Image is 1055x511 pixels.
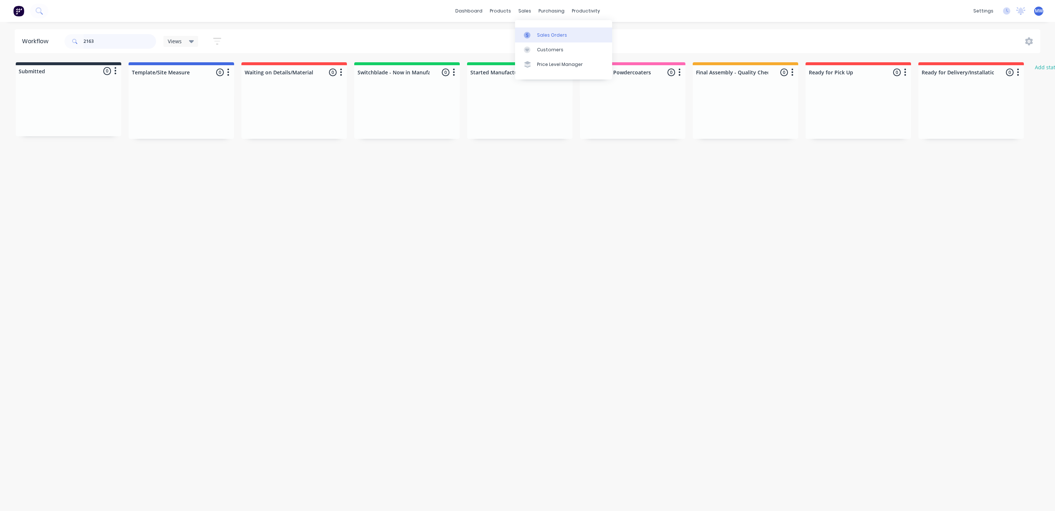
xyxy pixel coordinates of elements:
[970,5,997,16] div: settings
[568,5,604,16] div: productivity
[168,37,182,45] span: Views
[1035,8,1043,14] span: MW
[13,5,24,16] img: Factory
[22,37,52,46] div: Workflow
[537,47,563,53] div: Customers
[537,32,567,38] div: Sales Orders
[515,27,612,42] a: Sales Orders
[515,57,612,72] a: Price Level Manager
[452,5,486,16] a: dashboard
[537,61,583,68] div: Price Level Manager
[515,42,612,57] a: Customers
[535,5,568,16] div: purchasing
[486,5,515,16] div: products
[84,34,156,49] input: Search for orders...
[515,5,535,16] div: sales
